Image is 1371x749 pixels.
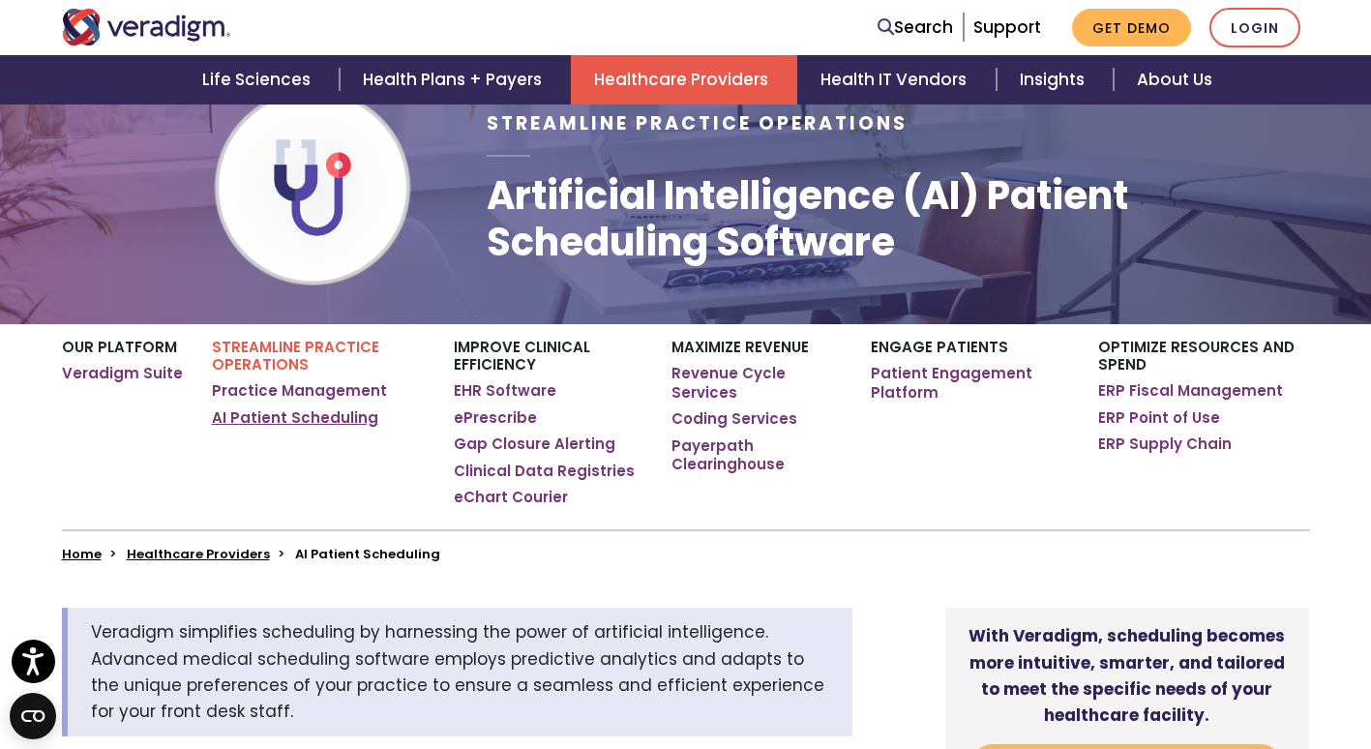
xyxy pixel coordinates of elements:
[1098,381,1283,401] a: ERP Fiscal Management
[454,462,635,481] a: Clinical Data Registries
[1098,434,1232,454] a: ERP Supply Chain
[212,381,387,401] a: Practice Management
[454,381,556,401] a: EHR Software
[1072,9,1191,46] a: Get Demo
[487,172,1309,265] h1: Artificial Intelligence (AI) Patient Scheduling Software
[671,436,841,474] a: Payerpath Clearinghouse
[571,55,797,105] a: Healthcare Providers
[871,364,1069,402] a: Patient Engagement Platform
[212,408,378,428] a: AI Patient Scheduling
[340,55,571,105] a: Health Plans + Payers
[1098,408,1220,428] a: ERP Point of Use
[62,364,183,383] a: Veradigm Suite
[454,408,537,428] a: ePrescribe
[487,110,908,136] span: Streamline Practice Operations
[969,624,1285,727] strong: With Veradigm, scheduling becomes more intuitive, smarter, and tailored to meet the specific need...
[10,693,56,739] button: Open CMP widget
[797,55,996,105] a: Health IT Vendors
[454,488,568,507] a: eChart Courier
[91,620,824,723] span: Veradigm simplifies scheduling by harnessing the power of artificial intelligence. Advanced medic...
[454,434,615,454] a: Gap Closure Alerting
[671,364,841,402] a: Revenue Cycle Services
[999,610,1348,726] iframe: Drift Chat Widget
[997,55,1114,105] a: Insights
[1114,55,1236,105] a: About Us
[62,545,102,563] a: Home
[62,9,231,45] img: Veradigm logo
[671,409,797,429] a: Coding Services
[127,545,270,563] a: Healthcare Providers
[179,55,340,105] a: Life Sciences
[973,15,1041,39] a: Support
[878,15,953,41] a: Search
[1209,8,1300,47] a: Login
